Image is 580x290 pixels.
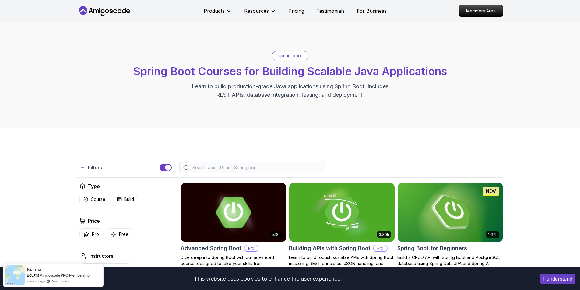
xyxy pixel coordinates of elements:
[51,278,70,284] a: ProveSource
[244,245,258,251] p: Pro
[244,7,269,15] p: Resources
[486,188,496,194] p: NEW
[289,183,395,273] a: Building APIs with Spring Boot card3.30hBuilding APIs with Spring BootProLearn to build robust, s...
[79,194,109,205] button: Course
[540,274,575,284] button: Accept cookies
[181,254,286,273] p: Dive deep into Spring Boot with our advanced course, designed to take your skills from intermedia...
[204,7,225,15] p: Products
[289,244,371,253] h2: Building APIs with Spring Boot
[119,231,128,237] p: Free
[316,7,345,15] a: Testimonials
[288,7,304,15] a: Pricing
[181,183,286,273] a: Advanced Spring Boot card5.18hAdvanced Spring BootProDive deep into Spring Boot with our advanced...
[107,228,132,240] button: Free
[397,183,503,267] a: Spring Boot for Beginners card1.67hNEWSpring Boot for BeginnersBuild a CRUD API with Spring Boot ...
[459,5,503,17] a: Members Area
[459,5,503,16] p: Members Area
[278,53,302,59] p: spring-boot
[91,196,105,202] p: Course
[289,183,395,242] img: Building APIs with Spring Boot card
[88,183,100,190] h2: Type
[5,272,531,285] div: This website uses cookies to enhance the user experience.
[379,232,389,237] p: 3.30h
[27,267,41,272] span: Kianna
[398,183,503,242] img: Spring Boot for Beginners card
[488,232,497,237] p: 1.67h
[27,273,39,278] span: Bought
[89,252,113,260] h2: Instructors
[133,65,447,78] span: Spring Boot Courses for Building Scalable Java Applications
[40,273,90,278] a: Amigoscode PRO Membership
[357,7,387,15] a: For Business
[27,278,45,284] span: a month ago
[5,265,25,285] img: provesource social proof notification image
[92,231,99,237] p: Pro
[204,7,232,19] button: Products
[244,7,276,19] button: Resources
[397,254,503,267] p: Build a CRUD API with Spring Boot and PostgreSQL database using Spring Data JPA and Spring AI
[88,217,100,225] h2: Price
[181,183,286,242] img: Advanced Spring Boot card
[191,165,322,171] input: Search Java, React, Spring boot ...
[289,254,395,273] p: Learn to build robust, scalable APIs with Spring Boot, mastering REST principles, JSON handling, ...
[88,164,102,171] p: Filters
[272,232,281,237] p: 5.18h
[94,267,128,273] p: [PERSON_NAME]
[124,196,134,202] p: Build
[79,263,132,277] button: instructor img[PERSON_NAME]
[79,228,103,240] button: Pro
[397,244,467,253] h2: Spring Boot for Beginners
[188,82,392,99] p: Learn to build production-grade Java applications using Spring Boot. Includes REST APIs, database...
[374,245,387,251] p: Pro
[181,244,241,253] h2: Advanced Spring Boot
[113,194,138,205] button: Build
